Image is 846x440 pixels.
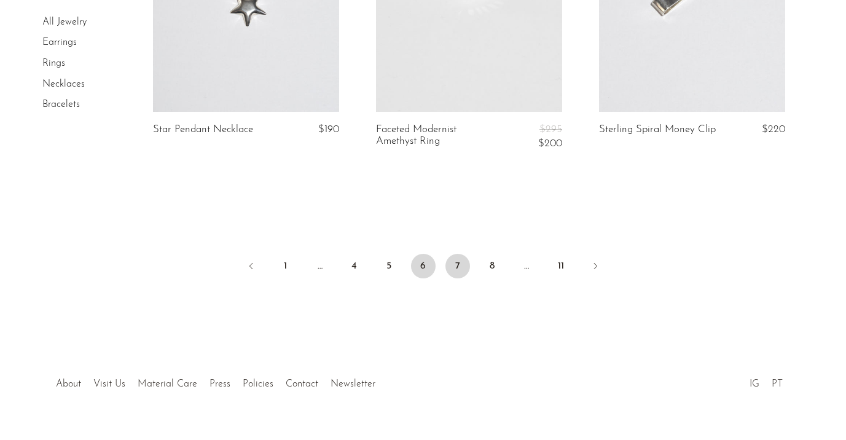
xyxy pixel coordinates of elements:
[539,124,562,135] span: $295
[273,254,298,278] a: 1
[377,254,401,278] a: 5
[538,138,562,149] span: $200
[50,369,382,393] ul: Quick links
[318,124,339,135] span: $190
[599,124,716,135] a: Sterling Spiral Money Clip
[411,254,436,278] span: 6
[549,254,573,278] a: 11
[480,254,504,278] a: 8
[42,58,65,68] a: Rings
[42,38,77,48] a: Earrings
[342,254,367,278] a: 4
[210,379,230,389] a: Press
[243,379,273,389] a: Policies
[42,100,80,109] a: Bracelets
[138,379,197,389] a: Material Care
[286,379,318,389] a: Contact
[42,79,85,89] a: Necklaces
[445,254,470,278] a: 7
[308,254,332,278] span: …
[239,254,264,281] a: Previous
[772,379,783,389] a: PT
[56,379,81,389] a: About
[762,124,785,135] span: $220
[93,379,125,389] a: Visit Us
[376,124,499,149] a: Faceted Modernist Amethyst Ring
[750,379,759,389] a: IG
[153,124,253,135] a: Star Pendant Necklace
[743,369,789,393] ul: Social Medias
[583,254,608,281] a: Next
[514,254,539,278] span: …
[42,17,87,27] a: All Jewelry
